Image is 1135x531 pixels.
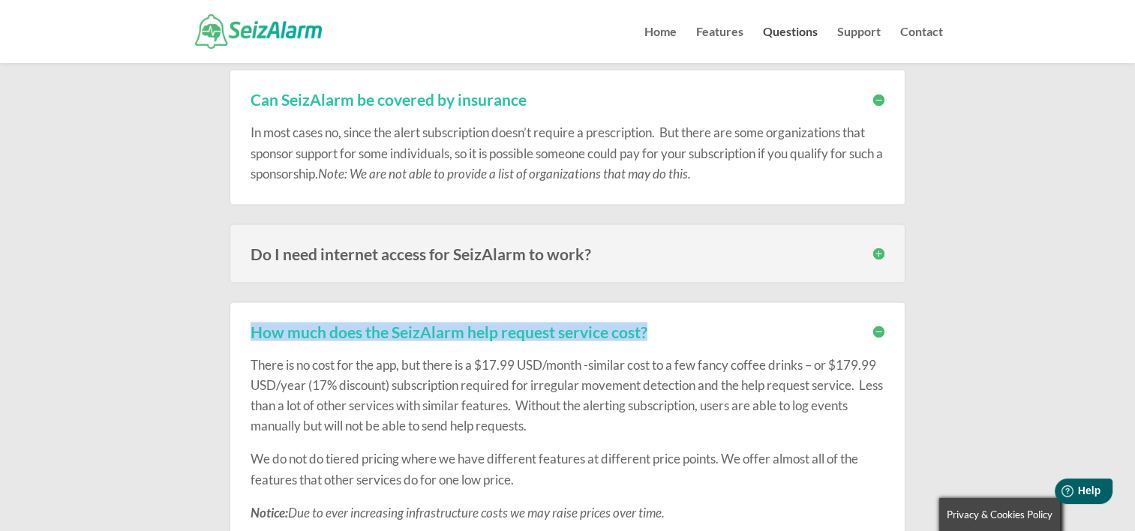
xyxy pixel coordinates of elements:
[900,26,943,63] a: Contact
[251,504,665,520] em: Due to ever increasing infrastructure costs we may raise prices over time.
[696,26,743,63] a: Features
[318,165,691,181] em: Note: We are not able to provide a list of organizations that may do this.
[644,26,677,63] a: Home
[837,26,881,63] a: Support
[195,14,322,48] img: SeizAlarm
[251,121,884,183] p: In most cases no, since the alert subscription doesn’t require a prescription. But there are some...
[1001,472,1118,514] iframe: Help widget launcher
[251,323,884,339] h3: How much does the SeizAlarm help request service cost?
[251,448,884,501] p: We do not do tiered pricing where we have different features at different price points. We offer ...
[251,354,884,448] p: There is no cost for the app, but there is a $17.99 USD/month -similar cost to a few fancy coffee...
[947,508,1052,520] span: Privacy & Cookies Policy
[251,245,884,261] h3: Do I need internet access for SeizAlarm to work?
[251,504,288,520] strong: Notice:
[763,26,818,63] a: Questions
[251,91,884,106] h3: Can SeizAlarm be covered by insurance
